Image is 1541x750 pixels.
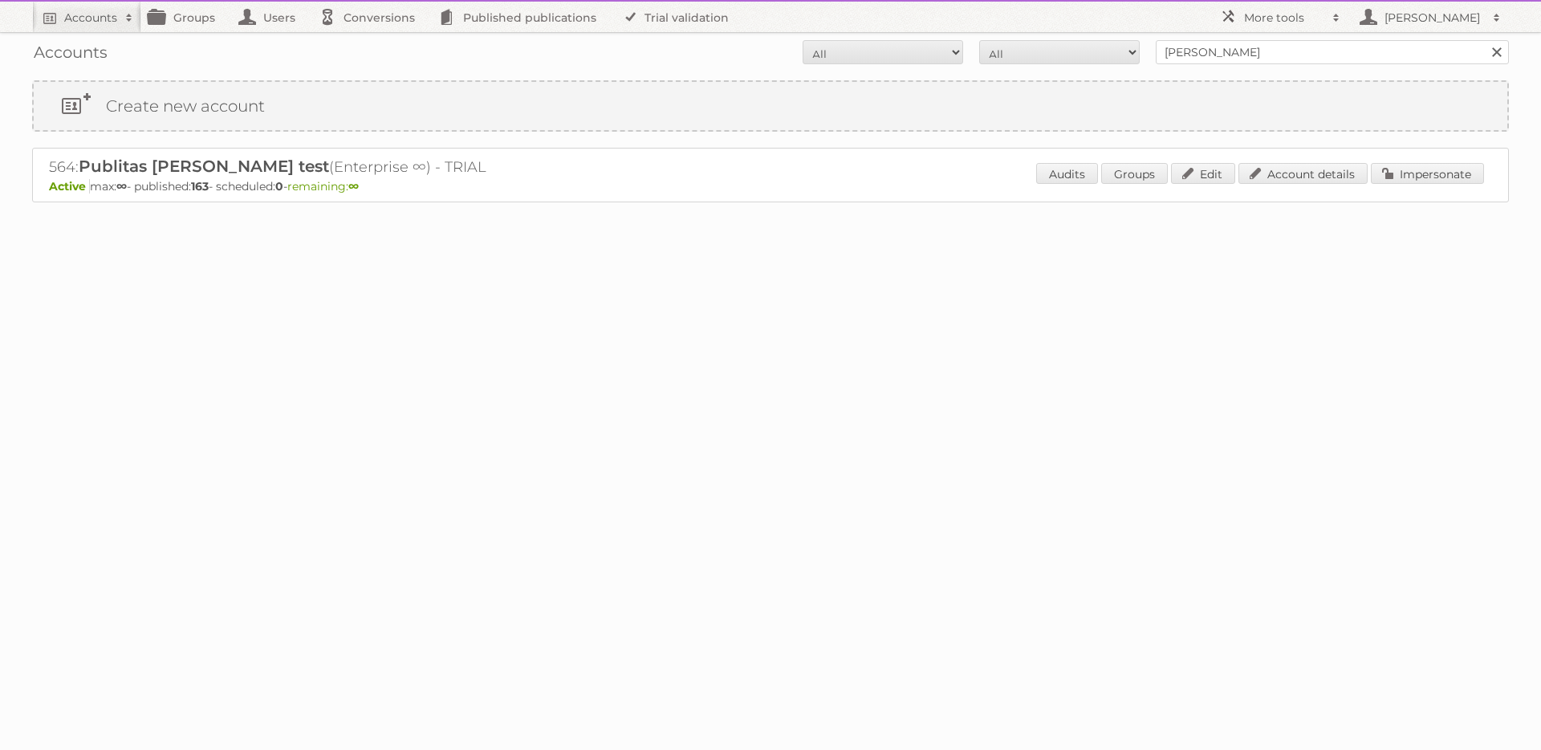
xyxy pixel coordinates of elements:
a: Trial validation [612,2,745,32]
h2: More tools [1244,10,1324,26]
a: Groups [1101,163,1168,184]
a: Users [231,2,311,32]
strong: ∞ [116,179,127,194]
a: Accounts [32,2,141,32]
a: Conversions [311,2,431,32]
a: [PERSON_NAME] [1348,2,1509,32]
a: Account details [1238,163,1368,184]
strong: 0 [275,179,283,194]
strong: 163 [191,179,209,194]
a: Create new account [34,82,1507,130]
a: Published publications [431,2,612,32]
a: Audits [1036,163,1098,184]
span: Publitas [PERSON_NAME] test [79,157,329,176]
a: More tools [1212,2,1348,32]
h2: Accounts [64,10,117,26]
span: remaining: [287,179,359,194]
strong: ∞ [348,179,359,194]
h2: [PERSON_NAME] [1380,10,1485,26]
h2: 564: (Enterprise ∞) - TRIAL [49,157,611,177]
a: Impersonate [1371,163,1484,184]
p: max: - published: - scheduled: - [49,179,1492,194]
a: Groups [141,2,231,32]
a: Edit [1171,163,1235,184]
span: Active [49,179,90,194]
